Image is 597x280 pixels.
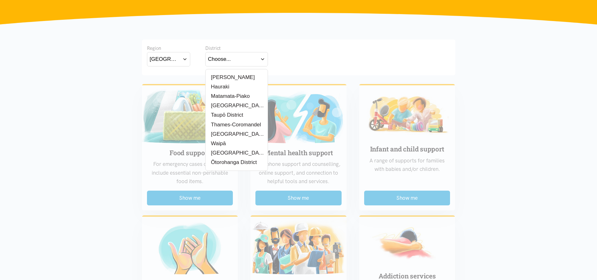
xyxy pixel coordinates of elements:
div: [GEOGRAPHIC_DATA] [150,55,180,63]
div: Region [147,45,190,52]
button: Choose... [205,52,268,66]
label: [PERSON_NAME] [208,73,255,81]
label: Thames-Coromandel [208,121,261,129]
div: Choose... [208,55,231,63]
label: Waipā [208,140,227,147]
button: [GEOGRAPHIC_DATA] [147,52,190,66]
label: Ōtorohanga District [208,158,257,166]
label: [GEOGRAPHIC_DATA] [208,149,265,157]
label: [GEOGRAPHIC_DATA] [208,102,265,109]
div: District [205,45,268,52]
label: Hauraki [208,83,229,91]
label: Matamata-Piako [208,92,250,100]
label: [GEOGRAPHIC_DATA] [208,130,265,138]
label: Taupō District [208,111,244,119]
